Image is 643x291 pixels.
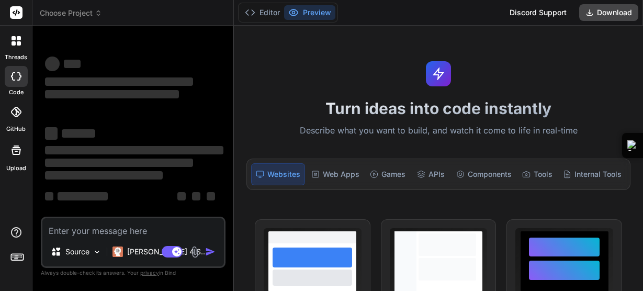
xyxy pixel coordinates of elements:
[40,8,102,18] span: Choose Project
[65,247,89,257] p: Source
[189,246,201,258] img: attachment
[58,192,108,200] span: ‌
[45,192,53,200] span: ‌
[6,164,26,173] label: Upload
[240,124,637,138] p: Describe what you want to build, and watch it come to life in real-time
[64,60,81,68] span: ‌
[93,248,101,256] img: Pick Models
[45,127,58,140] span: ‌
[579,4,638,21] button: Download
[241,5,284,20] button: Editor
[205,247,216,257] img: icon
[6,125,26,133] label: GitHub
[45,57,60,71] span: ‌
[9,88,24,97] label: code
[452,163,516,185] div: Components
[207,192,215,200] span: ‌
[112,247,123,257] img: Claude 4 Sonnet
[45,171,163,180] span: ‌
[45,159,193,167] span: ‌
[5,53,27,62] label: threads
[240,99,637,118] h1: Turn ideas into code instantly
[41,268,225,278] p: Always double-check its answers. Your in Bind
[127,247,205,257] p: [PERSON_NAME] 4 S..
[45,90,179,98] span: ‌
[177,192,186,200] span: ‌
[412,163,450,185] div: APIs
[307,163,364,185] div: Web Apps
[559,163,626,185] div: Internal Tools
[503,4,573,21] div: Discord Support
[192,192,200,200] span: ‌
[251,163,305,185] div: Websites
[284,5,335,20] button: Preview
[366,163,410,185] div: Games
[518,163,557,185] div: Tools
[45,146,223,154] span: ‌
[140,270,159,276] span: privacy
[62,129,95,138] span: ‌
[45,77,193,86] span: ‌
